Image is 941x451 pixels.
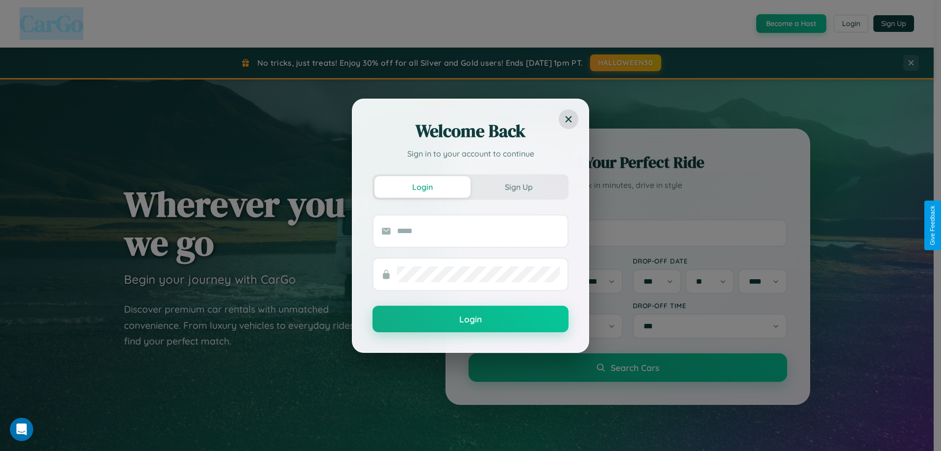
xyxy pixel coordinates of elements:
[374,176,470,198] button: Login
[470,176,567,198] button: Sign Up
[372,306,569,332] button: Login
[10,418,33,441] iframe: Intercom live chat
[372,148,569,159] p: Sign in to your account to continue
[929,206,936,245] div: Give Feedback
[372,119,569,143] h2: Welcome Back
